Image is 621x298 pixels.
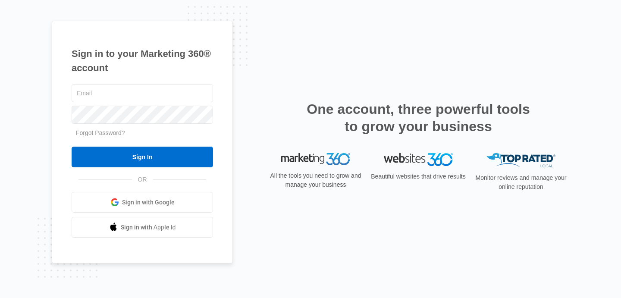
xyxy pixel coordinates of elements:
[473,173,569,191] p: Monitor reviews and manage your online reputation
[304,100,533,135] h2: One account, three powerful tools to grow your business
[384,153,453,166] img: Websites 360
[122,198,175,207] span: Sign in with Google
[76,129,125,136] a: Forgot Password?
[72,217,213,238] a: Sign in with Apple Id
[72,84,213,102] input: Email
[281,153,350,165] img: Marketing 360
[486,153,555,167] img: Top Rated Local
[370,172,467,181] p: Beautiful websites that drive results
[132,175,153,184] span: OR
[72,47,213,75] h1: Sign in to your Marketing 360® account
[267,171,364,189] p: All the tools you need to grow and manage your business
[72,192,213,213] a: Sign in with Google
[121,223,176,232] span: Sign in with Apple Id
[72,147,213,167] input: Sign In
